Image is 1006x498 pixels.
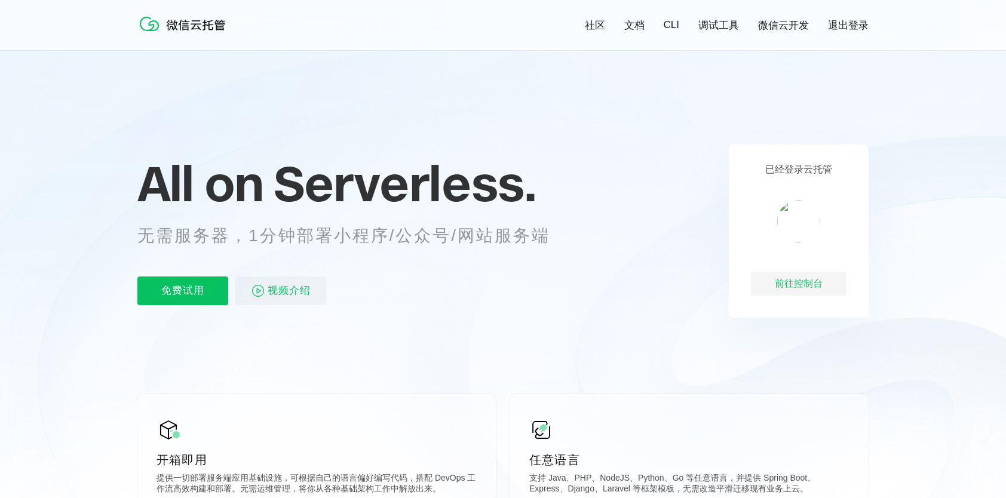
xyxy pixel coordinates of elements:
a: 文档 [624,19,645,32]
p: 已经登录云托管 [765,164,832,176]
p: 无需服务器，1分钟部署小程序/公众号/网站服务端 [137,224,572,248]
a: 退出登录 [828,19,869,32]
img: 微信云托管 [137,12,233,36]
div: 前往控制台 [751,272,846,296]
a: 微信云托管 [137,27,233,38]
a: CLI [664,19,679,31]
p: 任意语言 [529,451,849,468]
p: 免费试用 [137,276,228,305]
a: 调试工具 [698,19,739,32]
span: 视频介绍 [268,276,311,305]
p: 提供一切部署服务端应用基础设施，可根据自己的语言偏好编写代码，搭配 DevOps 工作流高效构建和部署。无需运维管理，将你从各种基础架构工作中解放出来。 [157,473,477,497]
img: video_play.svg [251,284,265,298]
a: 微信云开发 [758,19,809,32]
p: 支持 Java、PHP、NodeJS、Python、Go 等任意语言，并提供 Spring Boot、Express、Django、Laravel 等框架模板，无需改造平滑迁移现有业务上云。 [529,473,849,497]
span: All on [137,153,262,213]
a: 社区 [585,19,605,32]
p: 开箱即用 [157,451,477,468]
span: Serverless. [274,153,536,213]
